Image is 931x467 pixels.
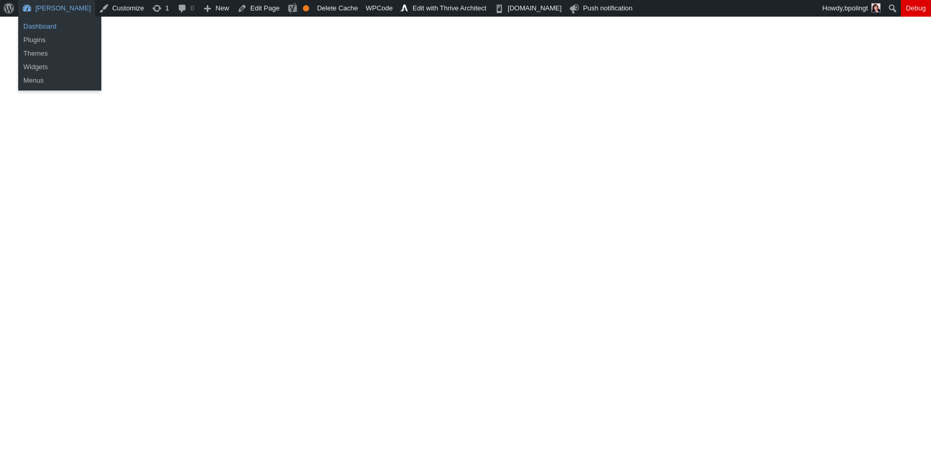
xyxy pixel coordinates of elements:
[844,4,868,12] span: bpolingt
[18,17,101,50] ul: Marilyn Howshall
[18,74,101,87] a: Menus
[18,44,101,90] ul: Marilyn Howshall
[18,20,101,33] a: Dashboard
[18,47,101,60] a: Themes
[18,60,101,74] a: Widgets
[303,5,309,11] div: OK
[18,33,101,47] a: Plugins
